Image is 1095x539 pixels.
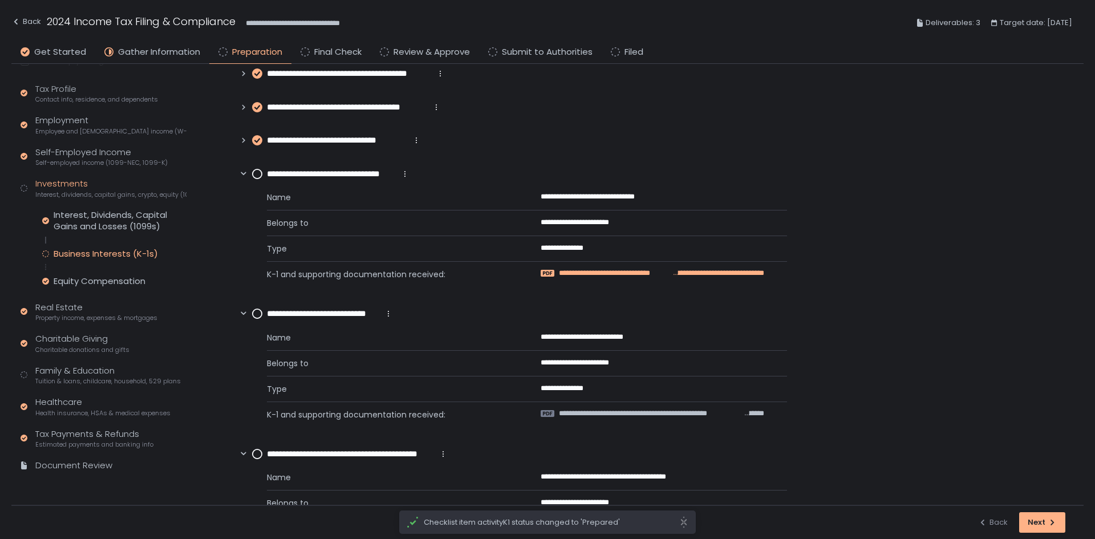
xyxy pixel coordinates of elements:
[35,146,168,168] div: Self-Employed Income
[267,497,513,509] span: Belongs to
[267,358,513,369] span: Belongs to
[926,16,980,30] span: Deliverables: 3
[118,46,200,59] span: Gather Information
[35,346,129,354] span: Charitable donations and gifts
[424,517,679,528] span: Checklist item activityK1 status changed to 'Prepared'
[54,248,158,260] div: Business Interests (K-1s)
[11,15,41,29] div: Back
[35,191,186,199] span: Interest, dividends, capital gains, crypto, equity (1099s, K-1s)
[54,209,186,232] div: Interest, Dividends, Capital Gains and Losses (1099s)
[35,127,186,136] span: Employee and [DEMOGRAPHIC_DATA] income (W-2s)
[267,217,513,229] span: Belongs to
[35,409,171,418] span: Health insurance, HSAs & medical expenses
[1000,16,1072,30] span: Target date: [DATE]
[267,332,513,343] span: Name
[267,409,513,420] span: K-1 and supporting documentation received:
[35,114,186,136] div: Employment
[35,301,157,323] div: Real Estate
[35,396,171,418] div: Healthcare
[35,459,112,472] div: Document Review
[35,440,153,449] span: Estimated payments and banking info
[267,243,513,254] span: Type
[267,269,513,280] span: K-1 and supporting documentation received:
[267,472,513,483] span: Name
[232,46,282,59] span: Preparation
[34,46,86,59] span: Get Started
[267,383,513,395] span: Type
[1019,512,1065,533] button: Next
[35,377,181,386] span: Tuition & loans, childcare, household, 529 plans
[624,46,643,59] span: Filed
[35,428,153,449] div: Tax Payments & Refunds
[1028,517,1057,528] div: Next
[35,159,168,167] span: Self-employed income (1099-NEC, 1099-K)
[35,333,129,354] div: Charitable Giving
[267,192,513,203] span: Name
[35,314,157,322] span: Property income, expenses & mortgages
[679,516,688,528] svg: close
[35,95,158,104] span: Contact info, residence, and dependents
[11,14,41,33] button: Back
[978,517,1008,528] div: Back
[35,364,181,386] div: Family & Education
[978,512,1008,533] button: Back
[35,177,186,199] div: Investments
[54,275,145,287] div: Equity Compensation
[314,46,362,59] span: Final Check
[394,46,470,59] span: Review & Approve
[47,14,236,29] h1: 2024 Income Tax Filing & Compliance
[35,83,158,104] div: Tax Profile
[502,46,593,59] span: Submit to Authorities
